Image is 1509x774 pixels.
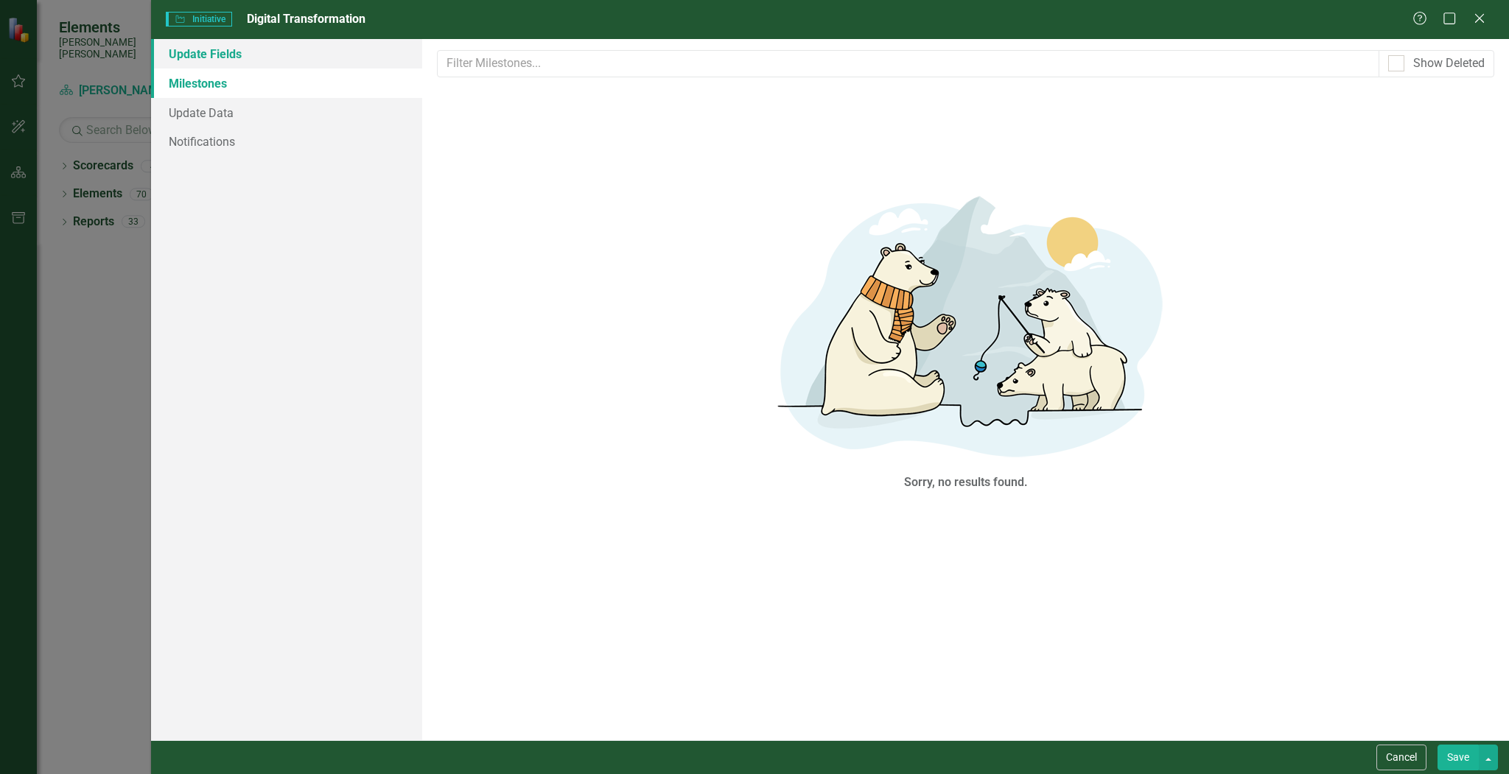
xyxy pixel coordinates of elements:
[166,12,232,27] span: Initiative
[904,474,1028,491] div: Sorry, no results found.
[151,68,423,98] a: Milestones
[247,12,365,26] span: Digital Transformation
[745,176,1187,471] img: No results found
[1376,745,1426,770] button: Cancel
[437,50,1379,77] input: Filter Milestones...
[151,98,423,127] a: Update Data
[1413,55,1485,72] div: Show Deleted
[151,127,423,156] a: Notifications
[151,39,423,68] a: Update Fields
[1438,745,1479,770] button: Save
